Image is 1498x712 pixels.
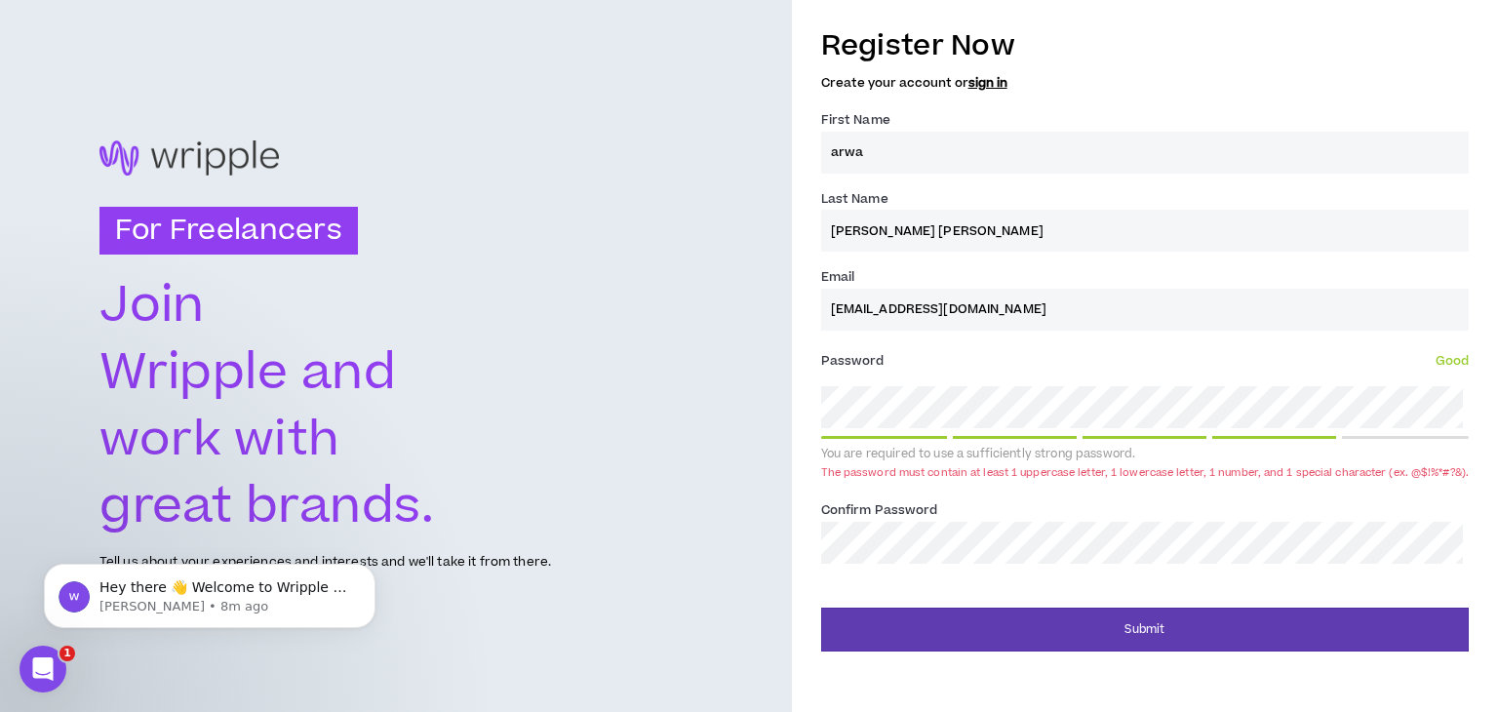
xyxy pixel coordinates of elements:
input: First name [821,132,1469,174]
span: Password [821,352,885,370]
span: 1 [59,646,75,661]
div: The password must contain at least 1 uppercase letter, 1 lowercase letter, 1 number, and 1 specia... [821,465,1469,480]
h3: Register Now [821,25,1469,66]
div: You are required to use a sufficiently strong password. [821,447,1469,462]
a: sign in [968,74,1007,92]
input: Enter Email [821,289,1469,331]
h3: For Freelancers [99,207,358,256]
span: Good [1436,352,1469,370]
input: Last name [821,210,1469,252]
button: Submit [821,608,1469,652]
h5: Create your account or [821,76,1469,90]
label: Confirm Password [821,494,938,526]
iframe: Intercom notifications message [15,523,405,659]
text: Wripple and [99,338,396,408]
text: work with [99,405,341,474]
label: Last Name [821,183,888,215]
label: Email [821,261,855,293]
label: First Name [821,104,890,136]
text: Join [99,271,205,340]
iframe: Intercom live chat [20,646,66,692]
text: great brands. [99,472,434,541]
